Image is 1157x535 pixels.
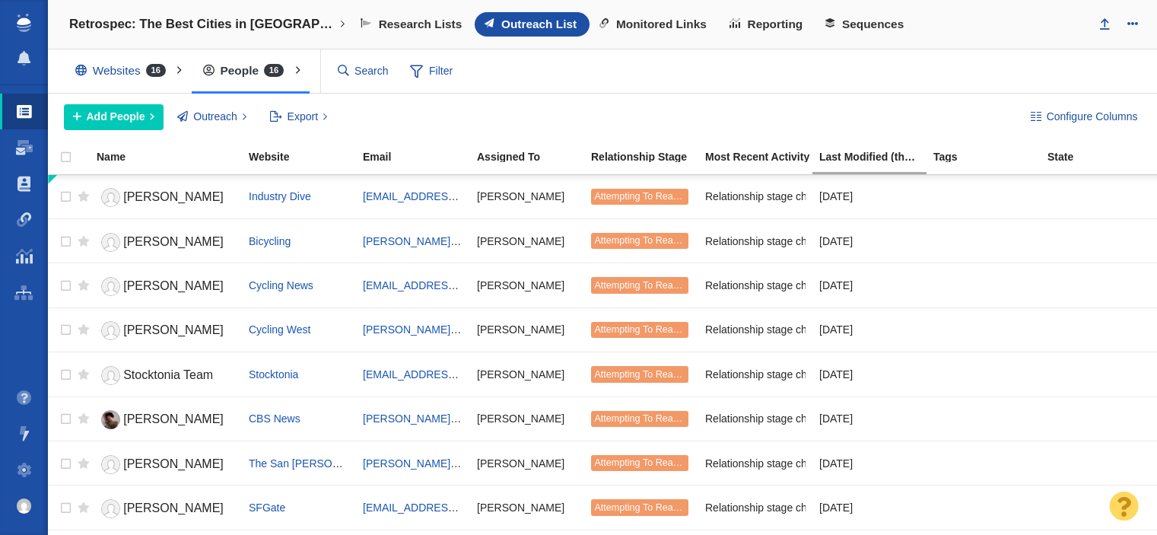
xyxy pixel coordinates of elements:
[594,191,710,202] span: Attempting To Reach (1 try)
[477,180,577,213] div: [PERSON_NAME]
[584,263,698,307] td: Attempting To Reach (1 try)
[501,18,577,31] span: Outreach List
[477,314,577,346] div: [PERSON_NAME]
[249,279,313,291] a: Cycling News
[594,457,710,468] span: Attempting To Reach (1 try)
[1022,104,1146,130] button: Configure Columns
[819,225,920,257] div: [DATE]
[17,498,32,514] img: c9363fb76f5993e53bff3b340d5c230a
[97,317,235,344] a: [PERSON_NAME]
[249,412,300,425] a: CBS News
[477,269,577,301] div: [PERSON_NAME]
[584,175,698,219] td: Attempting To Reach (1 try)
[97,273,235,300] a: [PERSON_NAME]
[819,314,920,346] div: [DATE]
[705,368,1003,381] span: Relationship stage changed to: Attempting To Reach, 1 Attempt
[379,18,462,31] span: Research Lists
[363,457,631,470] a: [PERSON_NAME][EMAIL_ADDRESS][DOMAIN_NAME]
[477,225,577,257] div: [PERSON_NAME]
[594,369,710,380] span: Attempting To Reach (1 try)
[249,151,361,162] div: Website
[249,190,311,202] a: Industry Dive
[249,323,310,336] a: Cycling West
[933,151,1046,162] div: Tags
[146,64,166,77] span: 16
[819,403,920,435] div: [DATE]
[363,279,543,291] a: [EMAIL_ADDRESS][DOMAIN_NAME]
[705,279,1003,292] span: Relationship stage changed to: Attempting To Reach, 1 Attempt
[97,406,235,433] a: [PERSON_NAME]
[705,234,1003,248] span: Relationship stage changed to: Attempting To Reach, 1 Attempt
[249,151,361,164] a: Website
[594,413,710,424] span: Attempting To Reach (1 try)
[705,189,1003,203] span: Relationship stage changed to: Attempting To Reach, 1 Attempt
[351,12,475,37] a: Research Lists
[594,324,710,335] span: Attempting To Reach (1 try)
[249,502,285,514] a: SFGate
[64,104,164,130] button: Add People
[123,368,213,381] span: Stocktonia Team
[477,403,577,435] div: [PERSON_NAME]
[477,491,577,524] div: [PERSON_NAME]
[288,109,318,125] span: Export
[705,412,1003,425] span: Relationship stage changed to: Attempting To Reach, 1 Attempt
[748,18,803,31] span: Reporting
[477,151,590,164] a: Assigned To
[591,151,704,162] div: Relationship Stage
[17,14,30,32] img: buzzstream_logo_iconsimple.png
[819,180,920,213] div: [DATE]
[123,457,224,470] span: [PERSON_NAME]
[594,502,710,513] span: Attempting To Reach (1 try)
[705,151,818,162] div: Most Recent Activity
[591,151,704,164] a: Relationship Stage
[87,109,145,125] span: Add People
[97,495,235,522] a: [PERSON_NAME]
[705,323,1003,336] span: Relationship stage changed to: Attempting To Reach, 1 Attempt
[97,184,235,211] a: [PERSON_NAME]
[97,229,235,256] a: [PERSON_NAME]
[594,235,710,246] span: Attempting To Reach (1 try)
[261,104,336,130] button: Export
[169,104,256,130] button: Outreach
[584,486,698,530] td: Attempting To Reach (1 try)
[819,151,932,164] a: Last Modified (this project)
[819,151,932,162] div: Date the Contact information in this project was last edited
[363,151,475,162] div: Email
[842,18,904,31] span: Sequences
[584,396,698,441] td: Attempting To Reach (1 try)
[815,12,917,37] a: Sequences
[584,441,698,485] td: Attempting To Reach (1 try)
[363,151,475,164] a: Email
[477,447,577,479] div: [PERSON_NAME]
[616,18,707,31] span: Monitored Links
[123,235,224,248] span: [PERSON_NAME]
[363,235,631,247] a: [PERSON_NAME][EMAIL_ADDRESS][DOMAIN_NAME]
[363,502,543,514] a: [EMAIL_ADDRESS][DOMAIN_NAME]
[64,53,184,88] div: Websites
[123,279,224,292] span: [PERSON_NAME]
[819,491,920,524] div: [DATE]
[123,190,224,203] span: [PERSON_NAME]
[705,457,1003,470] span: Relationship stage changed to: Attempting To Reach, 1 Attempt
[97,151,247,164] a: Name
[97,362,235,389] a: Stocktonia Team
[363,412,631,425] a: [PERSON_NAME][EMAIL_ADDRESS][DOMAIN_NAME]
[819,269,920,301] div: [DATE]
[249,368,298,381] a: Stocktonia
[249,457,433,470] a: The San [PERSON_NAME] Valley Sun
[933,151,1046,164] a: Tags
[819,447,920,479] div: [DATE]
[123,412,224,425] span: [PERSON_NAME]
[401,57,462,86] span: Filter
[475,12,590,37] a: Outreach List
[1047,109,1138,125] span: Configure Columns
[584,352,698,396] td: Attempting To Reach (1 try)
[363,190,543,202] a: [EMAIL_ADDRESS][DOMAIN_NAME]
[363,323,631,336] a: [PERSON_NAME][EMAIL_ADDRESS][DOMAIN_NAME]
[249,235,291,247] a: Bicycling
